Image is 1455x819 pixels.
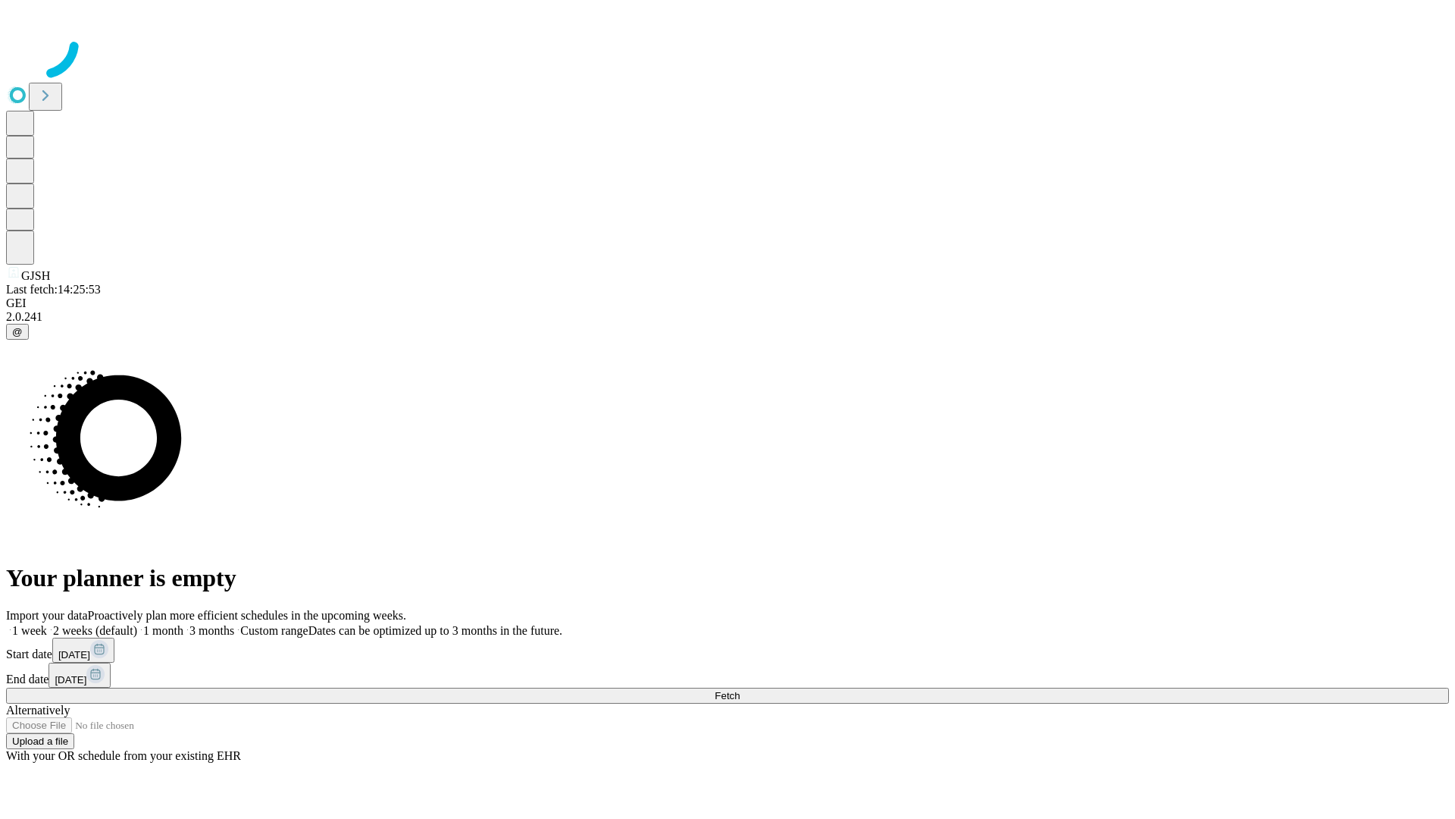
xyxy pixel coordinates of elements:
[240,624,308,637] span: Custom range
[6,310,1449,324] div: 2.0.241
[6,297,1449,310] div: GEI
[6,688,1449,704] button: Fetch
[715,690,740,701] span: Fetch
[12,624,47,637] span: 1 week
[6,704,70,717] span: Alternatively
[189,624,234,637] span: 3 months
[12,326,23,337] span: @
[48,663,111,688] button: [DATE]
[143,624,183,637] span: 1 month
[6,638,1449,663] div: Start date
[6,283,101,296] span: Last fetch: 14:25:53
[55,674,86,686] span: [DATE]
[6,564,1449,592] h1: Your planner is empty
[6,733,74,749] button: Upload a file
[6,663,1449,688] div: End date
[52,638,114,663] button: [DATE]
[6,609,88,622] span: Import your data
[58,649,90,661] span: [DATE]
[88,609,406,622] span: Proactively plan more efficient schedules in the upcoming weeks.
[21,269,50,282] span: GJSH
[6,749,241,762] span: With your OR schedule from your existing EHR
[308,624,562,637] span: Dates can be optimized up to 3 months in the future.
[53,624,137,637] span: 2 weeks (default)
[6,324,29,340] button: @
